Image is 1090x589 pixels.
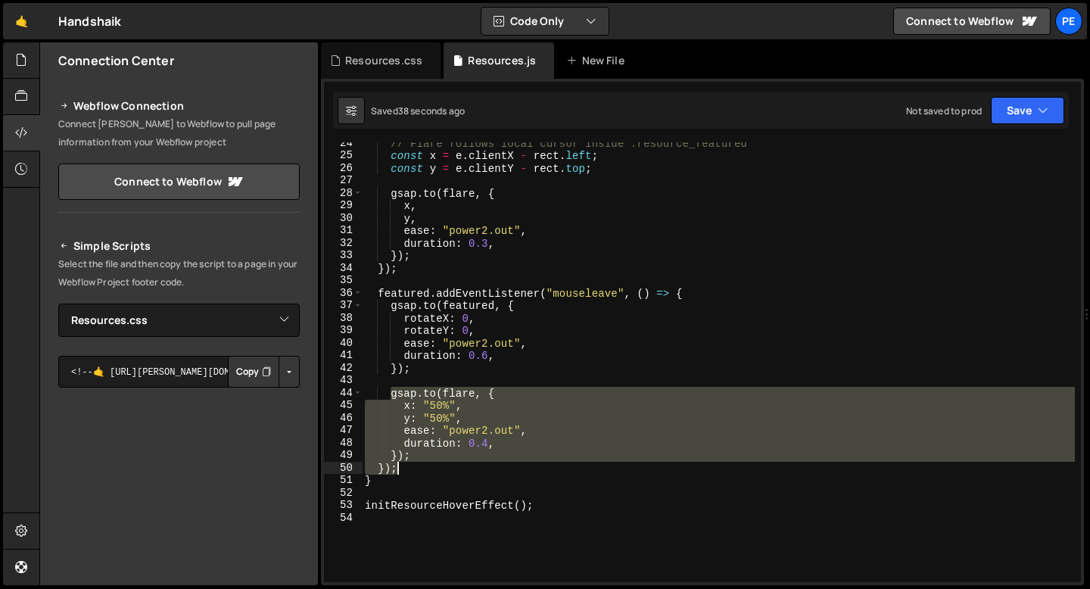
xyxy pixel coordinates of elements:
[324,449,363,462] div: 49
[324,174,363,187] div: 27
[58,237,300,255] h2: Simple Scripts
[324,474,363,487] div: 51
[324,149,363,162] div: 25
[3,3,40,39] a: 🤙
[324,512,363,525] div: 54
[324,412,363,425] div: 46
[324,362,363,375] div: 42
[324,462,363,475] div: 50
[481,8,609,35] button: Code Only
[371,104,465,117] div: Saved
[324,299,363,312] div: 37
[324,437,363,450] div: 48
[324,487,363,500] div: 52
[324,337,363,350] div: 40
[324,287,363,300] div: 36
[228,356,279,388] button: Copy
[58,356,300,388] textarea: <!--🤙 [URL][PERSON_NAME][DOMAIN_NAME]> <script>document.addEventListener("DOMContentLoaded", func...
[468,53,536,68] div: Resources.js
[324,387,363,400] div: 44
[324,187,363,200] div: 28
[324,374,363,387] div: 43
[324,249,363,262] div: 33
[58,164,300,200] a: Connect to Webflow
[324,212,363,225] div: 30
[906,104,982,117] div: Not saved to prod
[324,274,363,287] div: 35
[58,115,300,151] p: Connect [PERSON_NAME] to Webflow to pull page information from your Webflow project
[58,413,301,549] iframe: YouTube video player
[58,12,121,30] div: Handshaik
[324,237,363,250] div: 32
[991,97,1064,124] button: Save
[324,137,363,150] div: 24
[345,53,422,68] div: Resources.css
[324,324,363,337] div: 39
[566,53,630,68] div: New File
[324,312,363,325] div: 38
[324,424,363,437] div: 47
[324,399,363,412] div: 45
[324,262,363,275] div: 34
[893,8,1051,35] a: Connect to Webflow
[324,499,363,512] div: 53
[324,224,363,237] div: 31
[324,349,363,362] div: 41
[58,52,174,69] h2: Connection Center
[398,104,465,117] div: 38 seconds ago
[324,162,363,175] div: 26
[1055,8,1082,35] a: Pe
[228,356,300,388] div: Button group with nested dropdown
[58,97,300,115] h2: Webflow Connection
[58,255,300,291] p: Select the file and then copy the script to a page in your Webflow Project footer code.
[324,199,363,212] div: 29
